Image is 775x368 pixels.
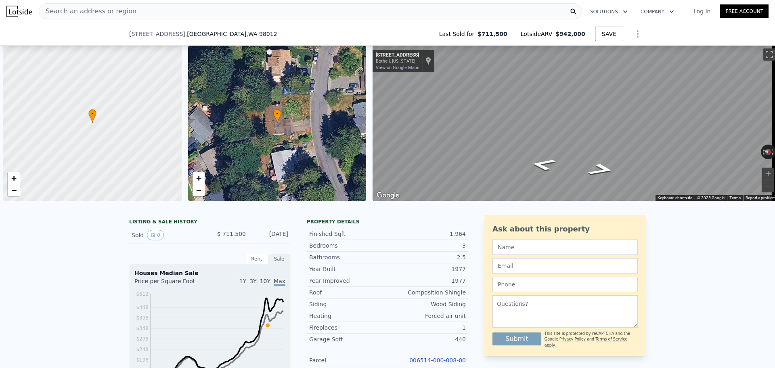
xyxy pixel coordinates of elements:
[132,230,203,240] div: Sold
[193,184,205,196] a: Zoom out
[387,312,466,320] div: Forced air unit
[273,110,281,118] span: •
[309,242,387,250] div: Bedrooms
[273,109,281,123] div: •
[439,30,478,38] span: Last Sold for
[309,312,387,320] div: Heating
[387,265,466,273] div: 1977
[245,254,268,264] div: Rent
[309,265,387,273] div: Year Built
[196,185,201,195] span: −
[309,300,387,308] div: Siding
[129,30,185,38] span: [STREET_ADDRESS]
[425,57,431,65] a: Show location on map
[762,168,774,180] button: Zoom in
[761,145,765,159] button: Rotate counterclockwise
[274,278,285,286] span: Max
[375,190,401,201] a: Open this area in Google Maps (opens a new window)
[387,300,466,308] div: Wood Siding
[249,278,256,284] span: 3Y
[252,230,288,240] div: [DATE]
[595,337,627,341] a: Terms of Service
[309,335,387,343] div: Garage Sqft
[136,315,149,321] tspan: $398
[584,4,634,19] button: Solutions
[134,269,285,277] div: Houses Median Sale
[684,7,720,15] a: Log In
[376,52,419,59] div: [STREET_ADDRESS]
[375,190,401,201] img: Google
[260,278,270,284] span: 10Y
[268,254,291,264] div: Sale
[307,219,468,225] div: Property details
[185,30,277,38] span: , [GEOGRAPHIC_DATA]
[193,172,205,184] a: Zoom in
[521,30,555,38] span: Lotside ARV
[492,332,541,345] button: Submit
[519,156,566,173] path: Go South, 21st Ave SE
[387,335,466,343] div: 440
[630,26,646,42] button: Show Options
[492,223,638,235] div: Ask about this property
[136,291,149,297] tspan: $512
[11,173,17,183] span: +
[8,172,20,184] a: Zoom in
[492,258,638,273] input: Email
[478,30,507,38] span: $711,500
[376,59,419,64] div: Bothell, [US_STATE]
[555,31,585,37] span: $942,000
[134,277,210,290] div: Price per Square Foot
[634,4,681,19] button: Company
[6,6,32,17] img: Lotside
[8,184,20,196] a: Zoom out
[545,331,638,348] div: This site is protected by reCAPTCHA and the Google and apply.
[387,277,466,285] div: 1977
[309,230,387,238] div: Finished Sqft
[492,277,638,292] input: Phone
[129,219,291,227] div: LISTING & SALE HISTORY
[246,31,277,37] span: , WA 98012
[387,242,466,250] div: 3
[196,173,201,183] span: +
[136,347,149,352] tspan: $248
[387,288,466,297] div: Composition Shingle
[729,196,741,200] a: Terms (opens in new tab)
[88,110,96,118] span: •
[217,231,246,237] span: $ 711,500
[658,195,692,201] button: Keyboard shortcuts
[492,240,638,255] input: Name
[595,27,623,41] button: SAVE
[309,356,387,364] div: Parcel
[387,253,466,261] div: 2.5
[697,196,725,200] span: © 2025 Google
[39,6,136,16] span: Search an address or region
[762,180,774,192] button: Zoom out
[309,253,387,261] div: Bathrooms
[136,336,149,342] tspan: $298
[577,160,626,179] path: Go North, 21st Ave SE
[309,277,387,285] div: Year Improved
[376,65,419,70] a: View on Google Maps
[720,4,769,18] a: Free Account
[88,109,96,123] div: •
[387,230,466,238] div: 1,964
[387,324,466,332] div: 1
[136,305,149,310] tspan: $448
[147,230,164,240] button: View historical data
[309,324,387,332] div: Fireplaces
[11,185,17,195] span: −
[136,357,149,363] tspan: $198
[309,288,387,297] div: Roof
[239,278,246,284] span: 1Y
[559,337,586,341] a: Privacy Policy
[409,357,466,364] a: 006514-000-008-00
[136,326,149,331] tspan: $348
